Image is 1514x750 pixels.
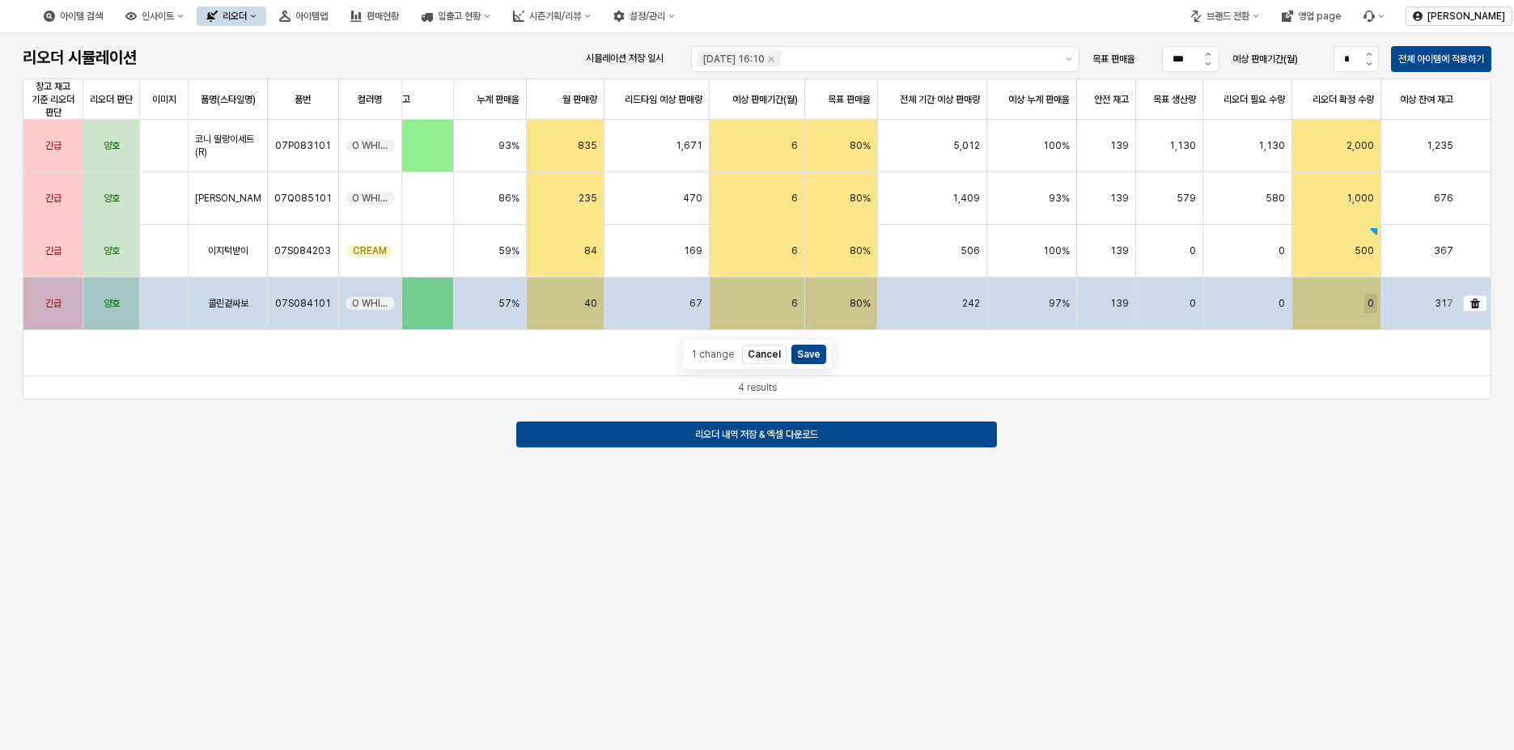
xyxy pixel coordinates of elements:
span: 1,000 [1346,192,1374,205]
button: 브랜드 전환 [1181,6,1269,26]
p: [PERSON_NAME] [1427,10,1505,23]
span: 이지턱받이 [208,244,248,257]
span: 긴급 [45,192,61,205]
div: 인사이트 [142,11,174,22]
button: 리오더 내역 저장 & 엑셀 다운로드 [516,422,997,447]
div: Menu item 6 [1354,6,1394,26]
span: 139 [1110,139,1129,152]
span: 139 [1110,192,1129,205]
button: 전체 아이템에 적용하기 [1391,46,1491,72]
span: 139 [1110,297,1129,310]
div: 브랜드 전환 [1207,11,1249,22]
span: 07P083101 [275,139,331,152]
span: 시뮬레이션 저장 일시 [586,53,664,64]
span: 예상 누계 판매율 [1008,93,1070,106]
span: 100% [1043,244,1070,257]
span: 470 [683,192,702,205]
span: 월 판매량 [562,93,597,106]
span: 2,000 [1346,139,1374,152]
span: 0 [1368,297,1374,310]
span: 안전 재고 [1094,93,1129,106]
span: 6 [791,297,797,310]
span: O WHITE [352,139,388,152]
div: 아이템 검색 [60,11,103,22]
span: 580 [1265,192,1284,205]
span: 6 [791,139,797,152]
span: CREAM [354,244,388,257]
span: 예상 판매기간(월) [1232,53,1298,65]
button: [PERSON_NAME] [1406,6,1512,26]
span: 506 [960,244,979,257]
div: 입출고 현황 [438,11,481,22]
span: 07S084101 [275,297,331,310]
span: 컬러명 [358,93,383,106]
p: 전체 아이템에 적용하기 [1398,53,1484,66]
div: 시즌기획/리뷰 [529,11,581,22]
div: 4 results [738,379,777,396]
button: 아이템맵 [269,6,337,26]
div: 영업 page [1298,11,1341,22]
span: 97% [1049,297,1070,310]
span: 676 [1434,192,1453,205]
span: 리오더 확정 수량 [1313,93,1374,106]
button: 리오더 제외 [1463,295,1487,311]
p: 리오더 내역 저장 & 엑셀 다운로드 [695,428,818,441]
span: 리오더 판단 [90,93,133,106]
span: 긴급 [45,244,61,257]
span: 양호 [104,192,120,205]
div: 아이템맵 [295,11,328,22]
span: 예상 잔여 재고 [1400,93,1453,106]
span: 835 [578,139,597,152]
span: 07S084203 [274,244,331,257]
span: 리오더 필요 수량 [1223,93,1284,106]
span: 80% [850,192,871,205]
button: 영업 page [1272,6,1351,26]
span: 긴급 [45,297,61,310]
div: 판매현황 [367,11,399,22]
span: 07Q085101 [274,192,332,205]
span: 창고 재고 기준 리오더 판단 [30,80,76,119]
span: 40 [584,297,597,310]
span: 6 [791,244,797,257]
button: 입출고 현황 [412,6,500,26]
div: Table toolbar [23,375,1491,399]
span: 235 [579,192,597,205]
button: 제안 사항 표시 [1059,47,1079,71]
span: 0 [1190,244,1196,257]
span: 0 [1278,297,1284,310]
span: 1 change [688,346,737,362]
span: 6 [791,192,797,205]
button: 리오더 [197,6,266,26]
span: 1,235 [1427,139,1453,152]
span: 누계 판매율 [477,93,520,106]
div: [DATE] 16:10 [703,51,765,67]
span: 139 [1110,244,1129,257]
span: 367 [1434,244,1453,257]
span: 59% [498,244,520,257]
span: 양호 [104,244,120,257]
div: Remove 2025-10-15 16:10 [768,56,774,62]
span: 긴급 [45,139,61,152]
button: Cancel [742,345,787,364]
button: 인사이트 [116,6,193,26]
button: 설정/관리 [604,6,685,26]
span: 양호 [104,297,120,310]
button: 목표 판매율 감소 [1198,60,1219,72]
span: 목표 생산량 [1153,93,1196,106]
span: 코니 딸랑이세트(R) [195,133,261,159]
span: 품번 [295,93,311,106]
span: 1,409 [952,192,979,205]
span: 67 [689,297,702,310]
button: 목표 판매율 증가 [1198,47,1219,60]
span: 0 [1278,244,1284,257]
button: Save [791,345,826,364]
button: 예상 판매기간(월) 증가 [1359,47,1379,60]
span: 86% [498,192,520,205]
span: 이미지 [152,93,176,106]
div: 시즌기획/리뷰 [503,6,600,26]
span: 1,130 [1257,139,1284,152]
span: [PERSON_NAME] [195,192,261,205]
